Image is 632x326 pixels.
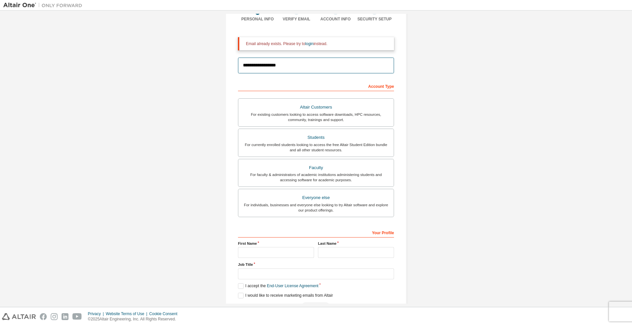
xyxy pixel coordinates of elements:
[305,41,313,46] a: login
[238,262,394,267] label: Job Title
[2,313,36,320] img: altair_logo.svg
[242,163,390,172] div: Faculty
[267,284,319,288] a: End-User License Agreement
[106,311,149,316] div: Website Terms of Use
[238,227,394,238] div: Your Profile
[88,311,106,316] div: Privacy
[355,16,394,22] div: Security Setup
[238,293,333,298] label: I would like to receive marketing emails from Altair
[3,2,86,9] img: Altair One
[238,81,394,91] div: Account Type
[242,142,390,153] div: For currently enrolled students looking to access the free Altair Student Edition bundle and all ...
[316,16,355,22] div: Account Info
[242,172,390,183] div: For faculty & administrators of academic institutions administering students and accessing softwa...
[238,283,318,289] label: I accept the
[238,241,314,246] label: First Name
[51,313,58,320] img: instagram.svg
[242,202,390,213] div: For individuals, businesses and everyone else looking to try Altair software and explore our prod...
[242,112,390,122] div: For existing customers looking to access software downloads, HPC resources, community, trainings ...
[62,313,68,320] img: linkedin.svg
[40,313,47,320] img: facebook.svg
[238,302,394,312] div: Email already exists
[242,103,390,112] div: Altair Customers
[72,313,82,320] img: youtube.svg
[238,16,277,22] div: Personal Info
[277,16,316,22] div: Verify Email
[242,133,390,142] div: Students
[246,41,389,46] div: Email already exists. Please try to instead.
[318,241,394,246] label: Last Name
[88,316,181,322] p: © 2025 Altair Engineering, Inc. All Rights Reserved.
[242,193,390,202] div: Everyone else
[149,311,181,316] div: Cookie Consent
